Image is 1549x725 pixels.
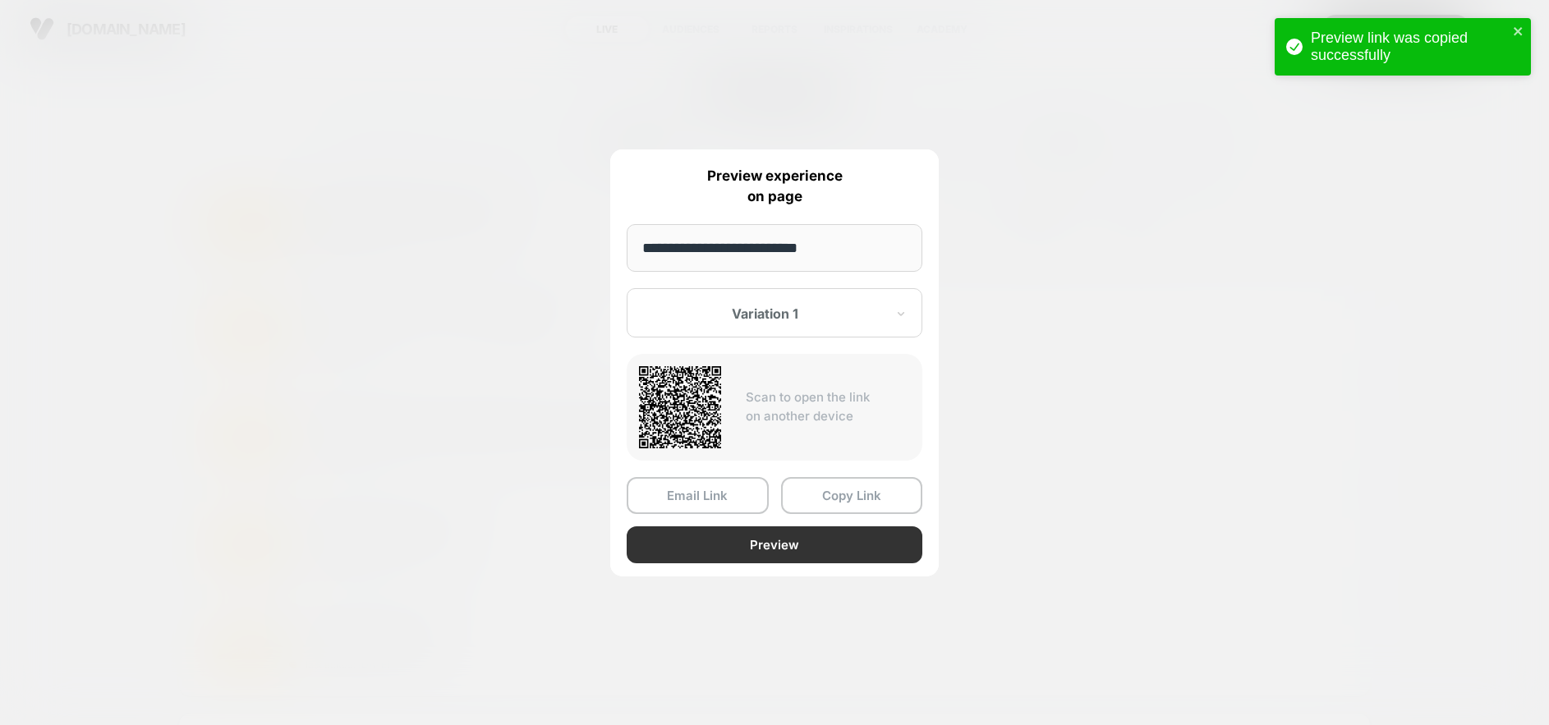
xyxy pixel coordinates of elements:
button: Copy Link [781,477,923,514]
button: Preview [627,526,922,563]
p: Preview experience on page [627,166,922,208]
button: close [1513,25,1524,40]
div: Preview link was copied successfully [1311,30,1508,64]
p: Scan to open the link on another device [746,388,910,425]
button: Email Link [627,477,769,514]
